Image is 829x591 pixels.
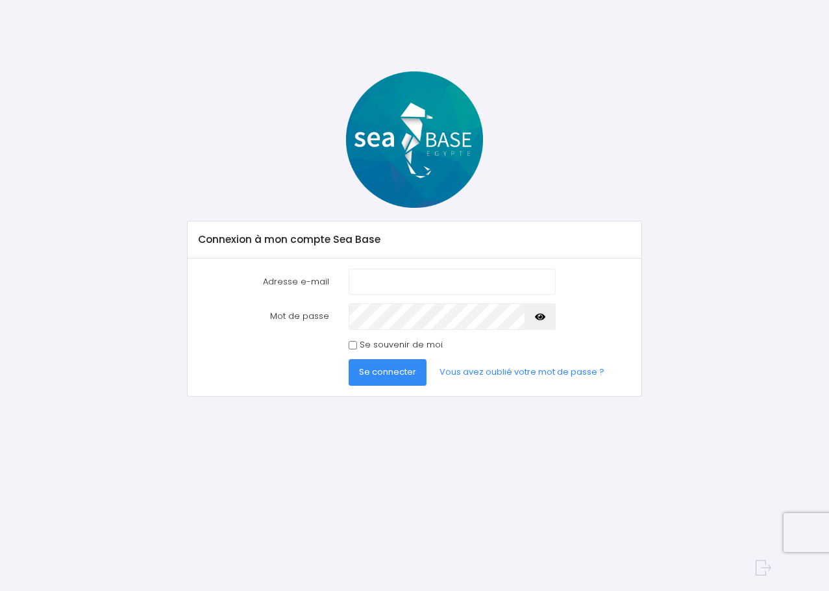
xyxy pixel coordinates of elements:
label: Adresse e-mail [188,269,339,295]
div: Connexion à mon compte Sea Base [188,221,641,258]
a: Vous avez oublié votre mot de passe ? [429,359,615,385]
label: Mot de passe [188,303,339,329]
button: Se connecter [349,359,427,385]
span: Se connecter [359,366,416,378]
label: Se souvenir de moi [360,338,443,351]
